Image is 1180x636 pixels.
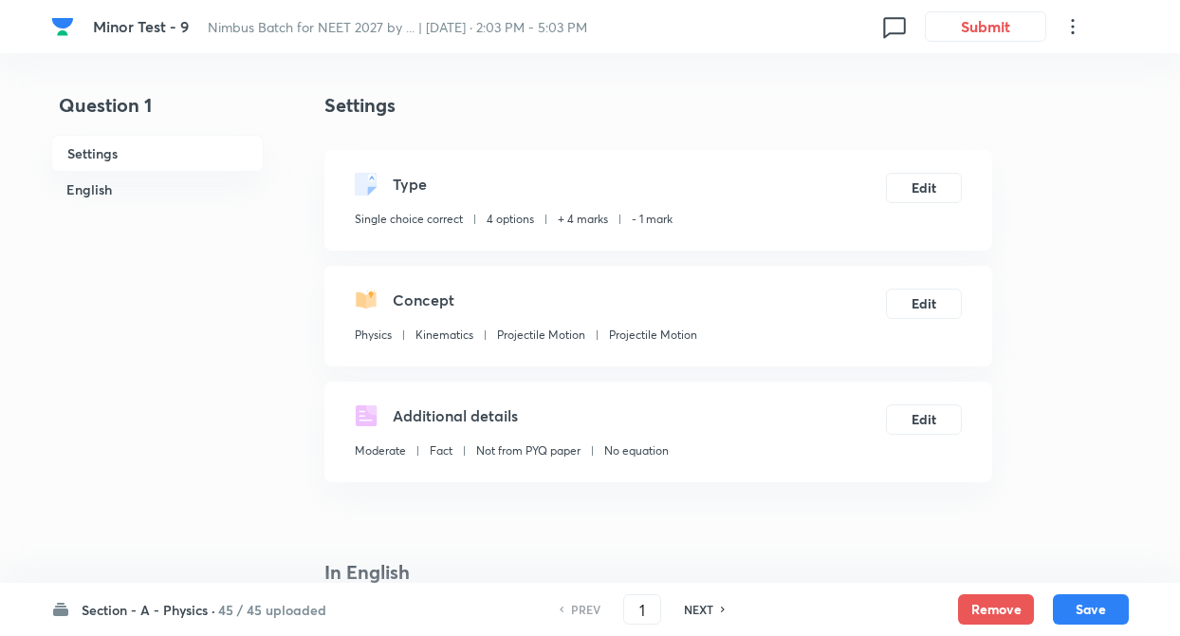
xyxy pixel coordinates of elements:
h5: Additional details [393,404,518,427]
img: questionDetails.svg [355,404,378,427]
h4: In English [324,558,992,587]
p: No equation [604,442,669,459]
h6: Settings [51,135,264,172]
h6: Section - A - Physics · [82,600,215,620]
p: Projectile Motion [609,327,697,344]
p: - 1 mark [632,211,673,228]
h4: Settings [324,91,992,120]
p: 4 options [487,211,534,228]
button: Remove [958,594,1034,625]
button: Save [1053,594,1129,625]
a: Company Logo [51,15,78,38]
h4: Question 1 [51,91,264,135]
h5: Type [393,173,427,196]
p: Fact [430,442,452,459]
p: Projectile Motion [497,327,585,344]
h6: PREV [571,601,600,618]
p: Moderate [355,442,406,459]
p: + 4 marks [558,211,608,228]
button: Edit [886,289,962,319]
p: Single choice correct [355,211,463,228]
h5: Concept [393,289,454,311]
h6: 45 / 45 uploaded [218,600,326,620]
p: Not from PYQ paper [476,442,581,459]
img: Company Logo [51,15,74,38]
button: Submit [925,11,1046,42]
p: Physics [355,327,392,344]
p: Kinematics [415,327,473,344]
h6: English [51,172,264,207]
span: Minor Test - 9 [93,16,189,36]
button: Edit [886,404,962,435]
span: Nimbus Batch for NEET 2027 by ... | [DATE] · 2:03 PM - 5:03 PM [208,18,587,36]
img: questionConcept.svg [355,289,378,311]
img: questionType.svg [355,173,378,196]
h6: NEXT [684,601,713,618]
button: Edit [886,173,962,203]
